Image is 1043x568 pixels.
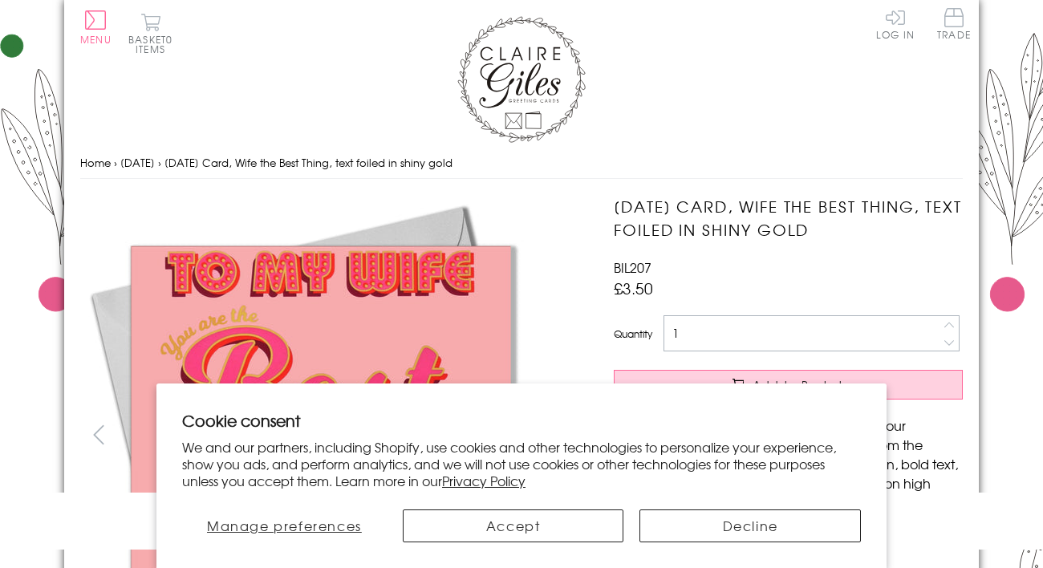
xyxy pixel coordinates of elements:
a: Home [80,155,111,170]
span: › [114,155,117,170]
button: Menu [80,10,112,44]
span: Trade [937,8,971,39]
button: Add to Basket [614,370,963,400]
span: Manage preferences [207,516,362,535]
a: Trade [937,8,971,43]
a: Log In [876,8,915,39]
button: Decline [639,509,861,542]
button: prev [80,416,116,452]
p: We and our partners, including Shopify, use cookies and other technologies to personalize your ex... [182,439,861,489]
img: Claire Giles Greetings Cards [457,16,586,143]
span: › [158,155,161,170]
span: 0 items [136,32,172,56]
button: Accept [403,509,624,542]
span: Add to Basket [753,377,844,393]
h2: Cookie consent [182,409,861,432]
h1: [DATE] Card, Wife the Best Thing, text foiled in shiny gold [614,195,963,241]
nav: breadcrumbs [80,147,963,180]
button: Basket0 items [128,13,172,54]
span: [DATE] Card, Wife the Best Thing, text foiled in shiny gold [164,155,453,170]
a: Privacy Policy [442,471,526,490]
span: £3.50 [614,277,653,299]
span: Menu [80,32,112,47]
label: Quantity [614,327,652,341]
span: BIL207 [614,258,651,277]
a: [DATE] [120,155,155,170]
button: Manage preferences [182,509,387,542]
